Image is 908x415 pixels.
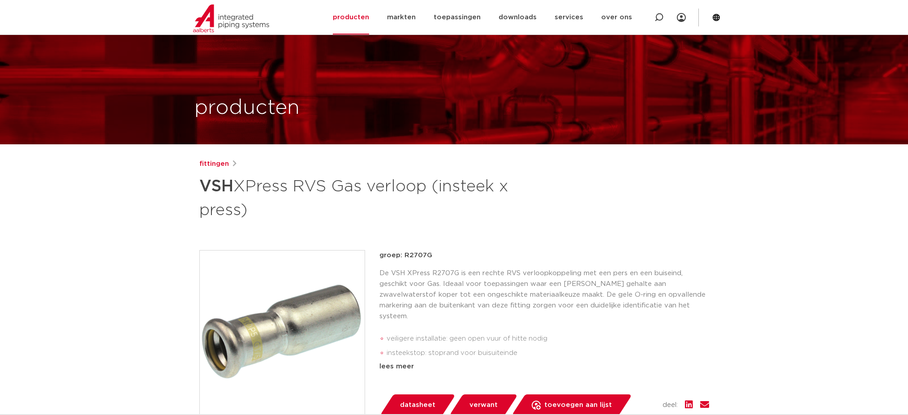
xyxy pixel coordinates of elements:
a: fittingen [199,159,229,169]
p: De VSH XPress R2707G is een rechte RVS verloopkoppeling met een pers en een buiseind, geschikt vo... [379,268,709,322]
li: veiligere installatie: geen open vuur of hitte nodig [387,332,709,346]
span: deel: [663,400,678,411]
span: datasheet [400,398,435,412]
h1: XPress RVS Gas verloop (insteek x press) [199,173,536,221]
h1: producten [194,94,300,122]
div: lees meer [379,361,709,372]
span: verwant [469,398,498,412]
li: insteekstop: stoprand voor buisuiteinde [387,346,709,360]
span: toevoegen aan lijst [544,398,612,412]
p: groep: R2707G [379,250,709,261]
strong: VSH [199,178,233,195]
